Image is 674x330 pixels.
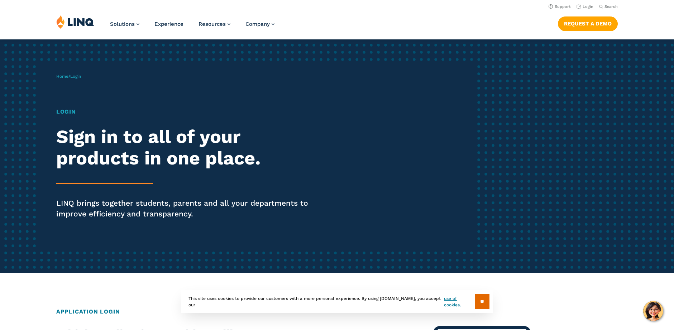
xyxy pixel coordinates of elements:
span: Login [70,74,81,79]
span: Search [604,4,618,9]
div: This site uses cookies to provide our customers with a more personal experience. By using [DOMAIN... [181,290,493,313]
nav: Button Navigation [558,15,618,31]
h1: Login [56,107,316,116]
a: Resources [199,21,230,27]
a: Experience [154,21,183,27]
button: Hello, have a question? Let’s chat. [643,301,663,321]
nav: Primary Navigation [110,15,274,39]
a: use of cookies. [444,295,474,308]
a: Support [549,4,571,9]
a: Login [577,4,593,9]
a: Company [245,21,274,27]
span: Resources [199,21,226,27]
h2: Sign in to all of your products in one place. [56,126,316,169]
a: Home [56,74,68,79]
span: / [56,74,81,79]
img: LINQ | K‑12 Software [56,15,94,29]
button: Open Search Bar [599,4,618,9]
span: Company [245,21,270,27]
p: LINQ brings together students, parents and all your departments to improve efficiency and transpa... [56,198,316,219]
a: Solutions [110,21,139,27]
a: Request a Demo [558,16,618,31]
span: Solutions [110,21,135,27]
